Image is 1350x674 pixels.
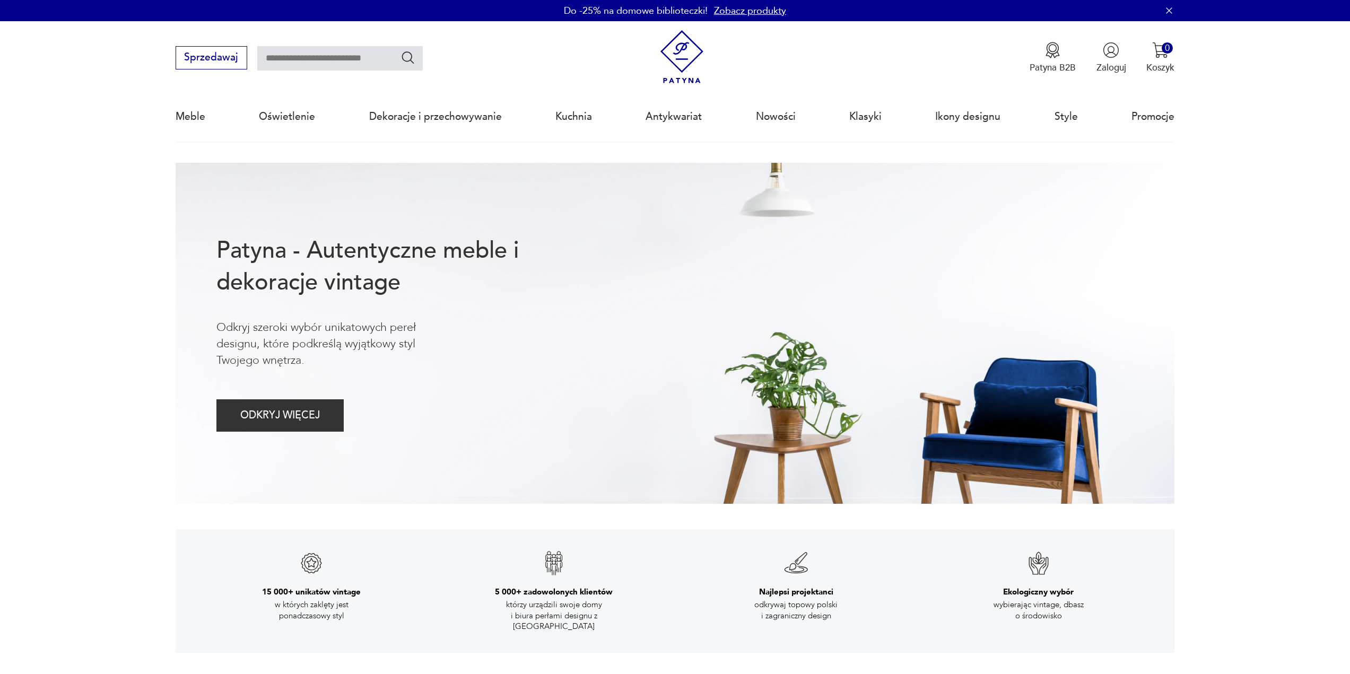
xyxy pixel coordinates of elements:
[1103,42,1119,58] img: Ikonka użytkownika
[935,92,1000,141] a: Ikony designu
[564,4,708,17] p: Do -25% na domowe biblioteczki!
[1030,42,1076,74] a: Ikona medaluPatyna B2B
[216,412,344,421] a: ODKRYJ WIĘCEJ
[1003,587,1074,597] h3: Ekologiczny wybór
[1162,42,1173,54] div: 0
[262,587,361,597] h3: 15 000+ unikatów vintage
[253,599,370,621] p: w których zaklęty jest ponadczasowy styl
[495,599,612,632] p: którzy urządzili swoje domy i biura perłami designu z [GEOGRAPHIC_DATA]
[756,92,796,141] a: Nowości
[980,599,1097,621] p: wybierając vintage, dbasz o środowisko
[176,92,205,141] a: Meble
[646,92,702,141] a: Antykwariat
[176,46,247,69] button: Sprzedawaj
[555,92,592,141] a: Kuchnia
[400,50,416,65] button: Szukaj
[1096,62,1126,74] p: Zaloguj
[1146,62,1174,74] p: Koszyk
[369,92,502,141] a: Dekoracje i przechowywanie
[216,235,560,299] h1: Patyna - Autentyczne meble i dekoracje vintage
[259,92,315,141] a: Oświetlenie
[783,550,809,576] img: Znak gwarancji jakości
[1055,92,1078,141] a: Style
[1030,42,1076,74] button: Patyna B2B
[1146,42,1174,74] button: 0Koszyk
[655,30,709,84] img: Patyna - sklep z meblami i dekoracjami vintage
[216,399,344,432] button: ODKRYJ WIĘCEJ
[541,550,567,576] img: Znak gwarancji jakości
[1030,62,1076,74] p: Patyna B2B
[849,92,882,141] a: Klasyki
[216,319,458,369] p: Odkryj szeroki wybór unikatowych pereł designu, które podkreślą wyjątkowy styl Twojego wnętrza.
[176,54,247,63] a: Sprzedawaj
[738,599,855,621] p: odkrywaj topowy polski i zagraniczny design
[714,4,786,17] a: Zobacz produkty
[1044,42,1061,58] img: Ikona medalu
[1152,42,1169,58] img: Ikona koszyka
[1026,550,1051,576] img: Znak gwarancji jakości
[299,550,324,576] img: Znak gwarancji jakości
[759,587,833,597] h3: Najlepsi projektanci
[495,587,613,597] h3: 5 000+ zadowolonych klientów
[1096,42,1126,74] button: Zaloguj
[1131,92,1174,141] a: Promocje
